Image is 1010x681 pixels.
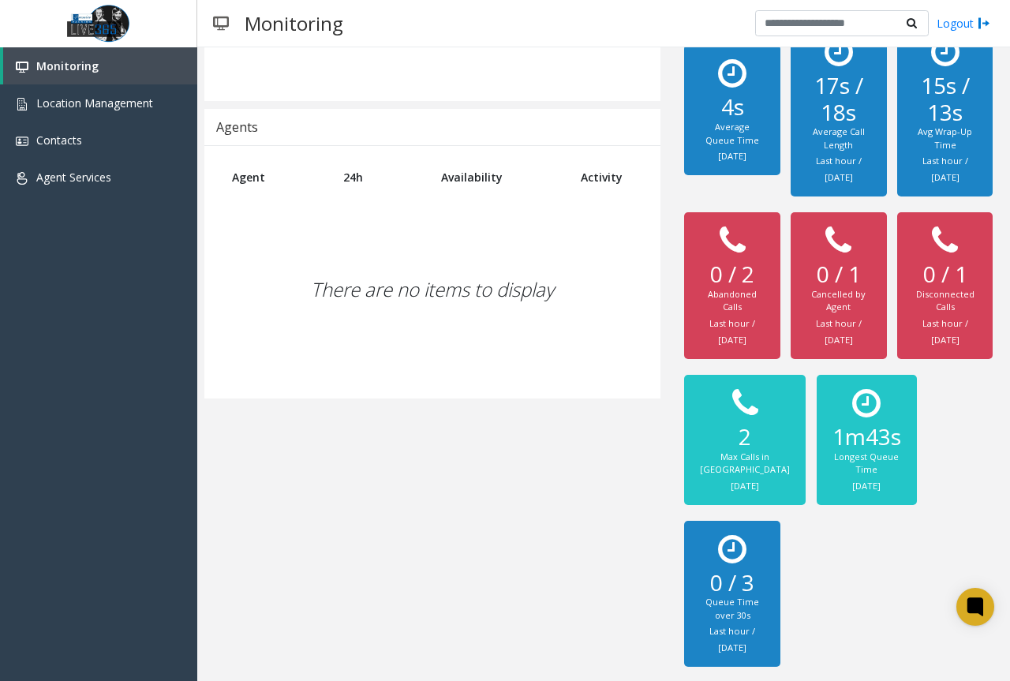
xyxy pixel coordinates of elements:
[36,58,99,73] span: Monitoring
[429,158,569,196] th: Availability
[718,150,746,162] small: [DATE]
[816,317,862,346] small: Last hour / [DATE]
[700,596,764,622] div: Queue Time over 30s
[922,317,968,346] small: Last hour / [DATE]
[213,4,229,43] img: pageIcon
[700,424,790,451] h2: 2
[700,570,764,597] h2: 0 / 3
[16,61,28,73] img: 'icon'
[731,480,759,492] small: [DATE]
[216,117,258,137] div: Agents
[569,158,645,196] th: Activity
[852,480,881,492] small: [DATE]
[16,135,28,148] img: 'icon'
[36,133,82,148] span: Contacts
[922,155,968,183] small: Last hour / [DATE]
[700,121,764,147] div: Average Queue Time
[700,94,764,121] h2: 4s
[816,155,862,183] small: Last hour / [DATE]
[36,170,111,185] span: Agent Services
[806,125,870,152] div: Average Call Length
[832,451,901,477] div: Longest Queue Time
[220,158,331,196] th: Agent
[806,288,870,314] div: Cancelled by Agent
[3,47,197,84] a: Monitoring
[709,625,755,653] small: Last hour / [DATE]
[832,424,901,451] h2: 1m43s
[700,288,764,314] div: Abandoned Calls
[913,73,977,125] h2: 15s / 13s
[937,15,990,32] a: Logout
[237,4,351,43] h3: Monitoring
[36,95,153,110] span: Location Management
[331,158,429,196] th: 24h
[220,196,645,383] div: There are no items to display
[978,15,990,32] img: logout
[700,451,790,477] div: Max Calls in [GEOGRAPHIC_DATA]
[16,98,28,110] img: 'icon'
[16,172,28,185] img: 'icon'
[913,261,977,288] h2: 0 / 1
[913,288,977,314] div: Disconnected Calls
[700,261,764,288] h2: 0 / 2
[806,261,870,288] h2: 0 / 1
[709,317,755,346] small: Last hour / [DATE]
[913,125,977,152] div: Avg Wrap-Up Time
[806,73,870,125] h2: 17s / 18s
